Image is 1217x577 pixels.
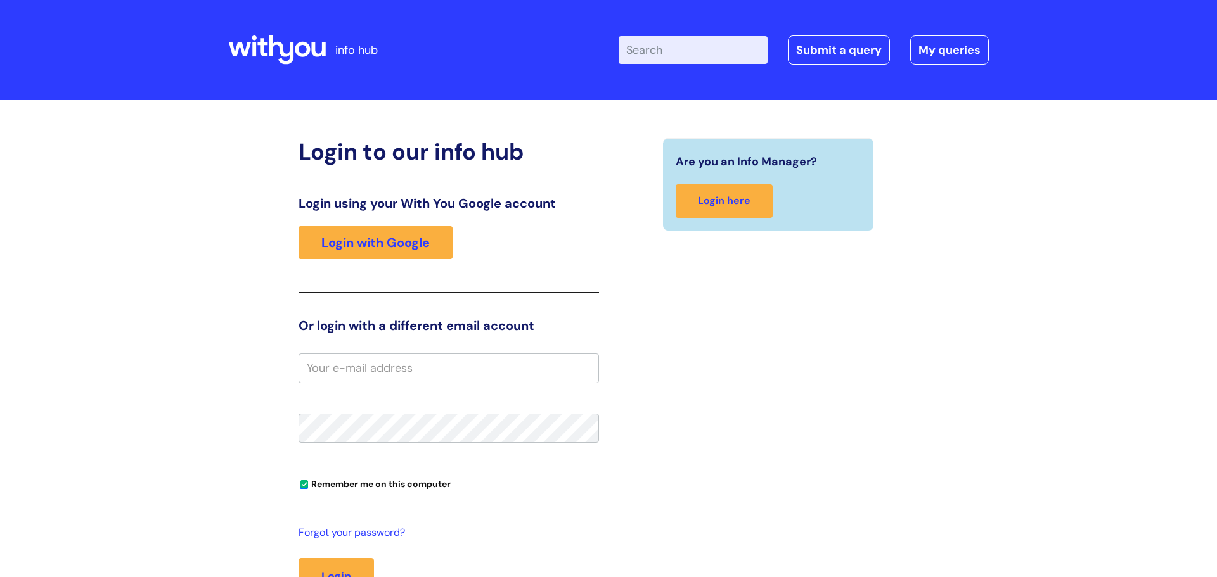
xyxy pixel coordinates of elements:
a: Login here [676,184,773,218]
h2: Login to our info hub [299,138,599,165]
a: Login with Google [299,226,453,259]
a: My queries [910,35,989,65]
input: Search [619,36,768,64]
input: Your e-mail address [299,353,599,383]
label: Remember me on this computer [299,476,451,490]
input: Remember me on this computer [300,481,308,489]
p: info hub [335,40,378,60]
a: Forgot your password? [299,524,593,542]
h3: Or login with a different email account [299,318,599,333]
div: You can uncheck this option if you're logging in from a shared device [299,473,599,493]
span: Are you an Info Manager? [676,151,817,172]
h3: Login using your With You Google account [299,196,599,211]
a: Submit a query [788,35,890,65]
